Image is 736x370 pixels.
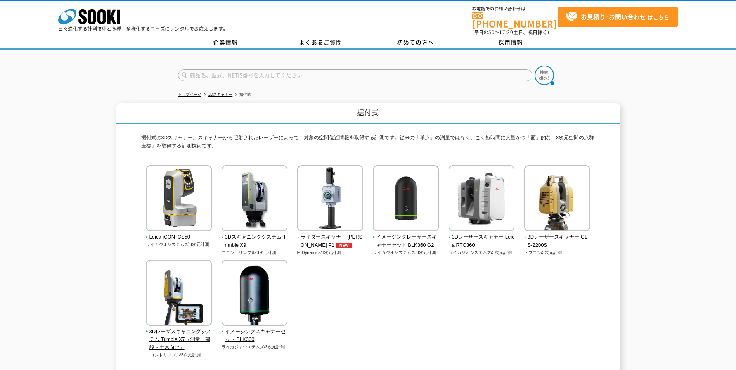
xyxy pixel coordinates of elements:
[146,352,212,358] p: ニコントリンブル/3次元計測
[373,233,439,249] span: イメージングレーザースキャナーセット BLK360 G2
[146,233,212,241] span: Leica iCON iCS50
[222,320,288,344] a: イメージングスキャナーセット BLK360
[524,233,591,249] span: 3Dレーザースキャナー GLS-2200S
[222,165,287,233] img: 3Dスキャニングシステム Trimble X9
[472,12,558,28] a: [PHONE_NUMBER]
[58,26,228,31] p: 日々進化する計測技術と多種・多様化するニーズにレンタルでお応えします。
[234,91,251,99] li: 据付式
[297,233,364,249] span: ライダースキャナ― [PERSON_NAME] P1
[449,249,515,256] p: ライカジオシステムズ/3次元計測
[141,134,595,154] p: 据付式の3Dスキャナー。スキャナーから照射されたレーザーによって、対象の空間位置情報を取得する計測です。従来の「単点」の測量ではなく、ごく短時間に大量かつ「面」的な「3次元空間の点群座標」を取得...
[484,29,495,36] span: 8:50
[222,344,288,350] p: ライカジオシステムズ/3次元計測
[146,328,212,352] span: 3Dレーザスキャニングシステム Trimble X7（測量・建設・土木向け）
[449,233,515,249] span: 3Dレーザースキャナー Leica RTC360
[222,328,288,344] span: イメージングスキャナーセット BLK360
[146,260,212,328] img: 3Dレーザスキャニングシステム Trimble X7（測量・建設・土木向け）
[146,320,212,352] a: 3Dレーザスキャニングシステム Trimble X7（測量・建設・土木向け）
[146,226,212,242] a: Leica iCON iCS50
[178,69,532,81] input: 商品名、型式、NETIS番号を入力してください
[535,66,554,85] img: btn_search.png
[472,7,558,11] span: お電話でのお問い合わせは
[397,38,434,47] span: 初めての方へ
[222,260,287,328] img: イメージングスキャナーセット BLK360
[208,92,233,97] a: 3Dスキャナー
[449,165,514,233] img: 3Dレーザースキャナー Leica RTC360
[524,249,591,256] p: トプコン/3次元計測
[222,233,288,249] span: 3Dスキャニングシステム Trimble X9
[524,165,590,233] img: 3Dレーザースキャナー GLS-2200S
[297,165,363,233] img: ライダースキャナ― FJD Trion P1
[373,165,439,233] img: イメージングレーザースキャナーセット BLK360 G2
[146,165,212,233] img: Leica iCON iCS50
[273,37,368,48] a: よくあるご質問
[524,226,591,249] a: 3Dレーザースキャナー GLS-2200S
[116,103,620,124] h1: 据付式
[178,37,273,48] a: 企業情報
[222,226,288,249] a: 3Dスキャニングシステム Trimble X9
[222,249,288,256] p: ニコントリンブル/3次元計測
[565,11,669,23] span: はこちら
[297,249,364,256] p: FJDynamics/3次元計測
[449,226,515,249] a: 3Dレーザースキャナー Leica RTC360
[146,241,212,248] p: ライカジオシステムズ/3次元計測
[373,249,439,256] p: ライカジオシステムズ/3次元計測
[558,7,678,27] a: お見積り･お問い合わせはこちら
[581,12,646,21] strong: お見積り･お問い合わせ
[334,243,354,248] img: NEW
[368,37,463,48] a: 初めての方へ
[499,29,513,36] span: 17:30
[472,29,549,36] span: (平日 ～ 土日、祝日除く)
[178,92,201,97] a: トップページ
[463,37,558,48] a: 採用情報
[373,226,439,249] a: イメージングレーザースキャナーセット BLK360 G2
[297,226,364,249] a: ライダースキャナ― [PERSON_NAME] P1NEW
